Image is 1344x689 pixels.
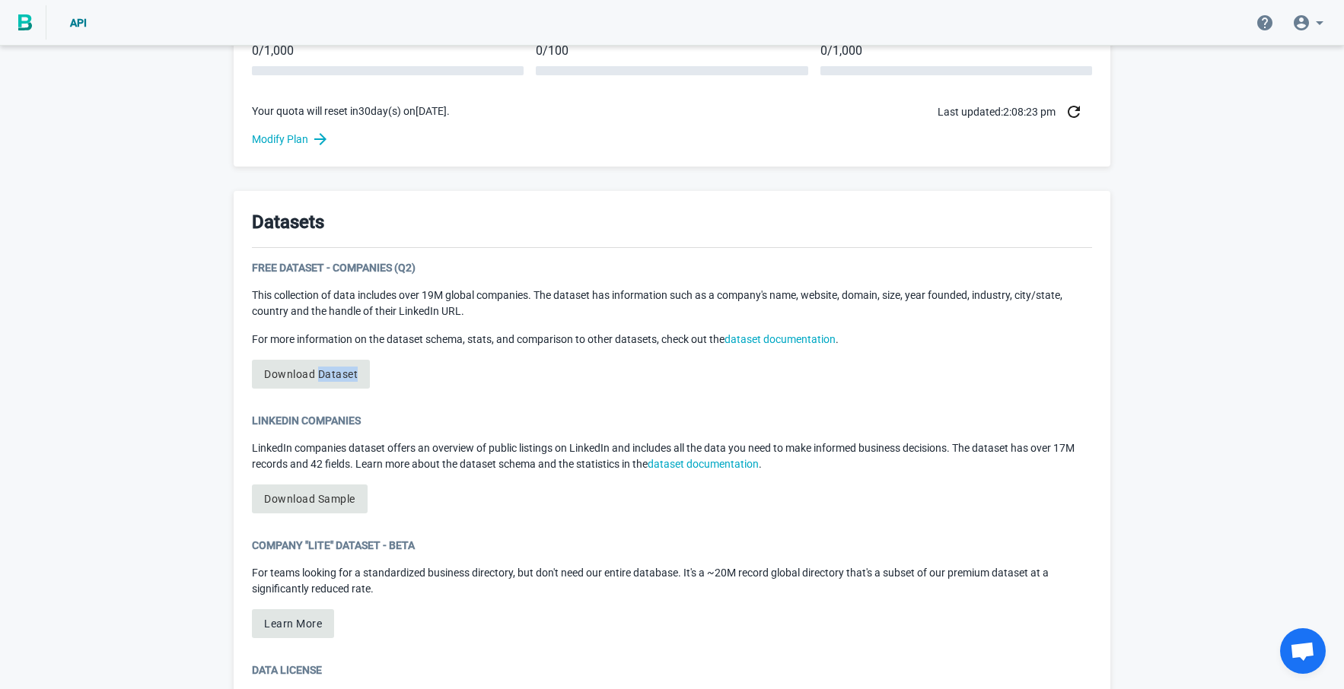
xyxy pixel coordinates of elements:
[938,94,1092,130] div: Last updated: 2:08:23 pm
[252,413,1092,428] div: LinkedIn Companies
[252,565,1092,597] p: For teams looking for a standardized business directory, but don't need our entire database. It's...
[252,609,334,638] button: Learn More
[820,42,1092,60] p: / 1,000
[252,332,1092,348] p: For more information on the dataset schema, stats, and comparison to other datasets, check out the .
[252,440,1092,472] p: LinkedIn companies dataset offers an overview of public listings on LinkedIn and includes all the...
[252,42,524,60] p: / 1,000
[252,484,368,513] a: Download Sample
[648,458,759,470] a: dataset documentation
[536,43,543,58] span: 0
[252,130,1092,148] a: Modify Plan
[252,103,450,119] p: Your quota will reset in 30 day(s) on [DATE] .
[725,333,836,345] a: dataset documentation
[1280,628,1326,674] div: Open chat
[820,43,827,58] span: 0
[70,17,87,29] span: API
[252,287,1092,319] p: This collection of data includes over 19M global companies. The dataset has information such as a...
[18,14,32,31] img: BigPicture.io
[252,260,1092,275] div: Free Dataset - Companies (Q2)
[252,209,324,235] h3: Datasets
[252,360,370,389] a: Download Dataset
[252,43,259,58] span: 0
[536,42,807,60] p: / 100
[252,538,1092,553] div: Company "Lite" Dataset - Beta
[252,662,1092,678] div: Data License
